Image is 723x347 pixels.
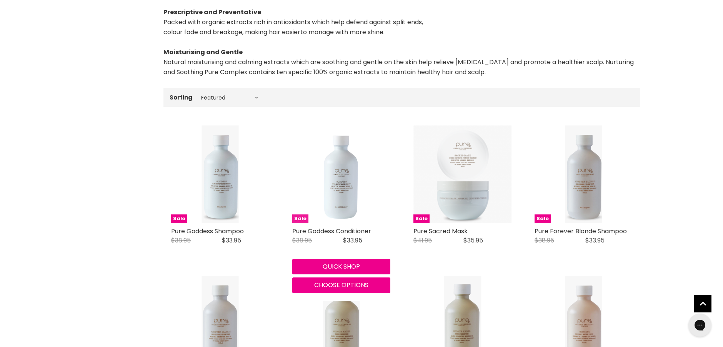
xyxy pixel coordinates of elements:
span: Choose options [314,281,368,289]
strong: Prescriptive and Preventative [163,8,261,17]
strong: Moisturising and Gentle [163,48,243,56]
a: Pure Forever Blonde Shampoo Sale [535,125,633,223]
img: Pure Sacred Mask [413,125,511,223]
span: $38.95 [535,236,554,245]
a: Pure Sacred Mask [413,227,468,236]
button: Choose options [292,277,390,293]
img: Pure Goddess Shampoo [202,125,239,223]
span: Sale [535,214,551,223]
span: Sale [292,214,308,223]
a: Pure Goddess Shampoo [171,227,244,236]
a: Pure Goddess Conditioner [292,227,371,236]
span: Sale [413,214,430,223]
span: Sale [171,214,187,223]
span: $41.95 [413,236,432,245]
span: $33.95 [585,236,605,245]
span: $33.95 [343,236,362,245]
label: Sorting [170,94,192,101]
button: Quick shop [292,259,390,274]
img: Pure Goddess Conditioner [323,125,360,223]
span: $35.95 [463,236,483,245]
span: $38.95 [292,236,312,245]
iframe: Gorgias live chat messenger [685,311,715,339]
a: Pure Sacred Mask Sale [413,125,511,223]
span: $33.95 [222,236,241,245]
a: Pure Goddess Conditioner Sale [292,125,390,223]
a: Pure Forever Blonde Shampoo [535,227,627,236]
img: Pure Forever Blonde Shampoo [565,125,602,223]
a: Pure Goddess Shampoo Sale [171,125,269,223]
span: $38.95 [171,236,191,245]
